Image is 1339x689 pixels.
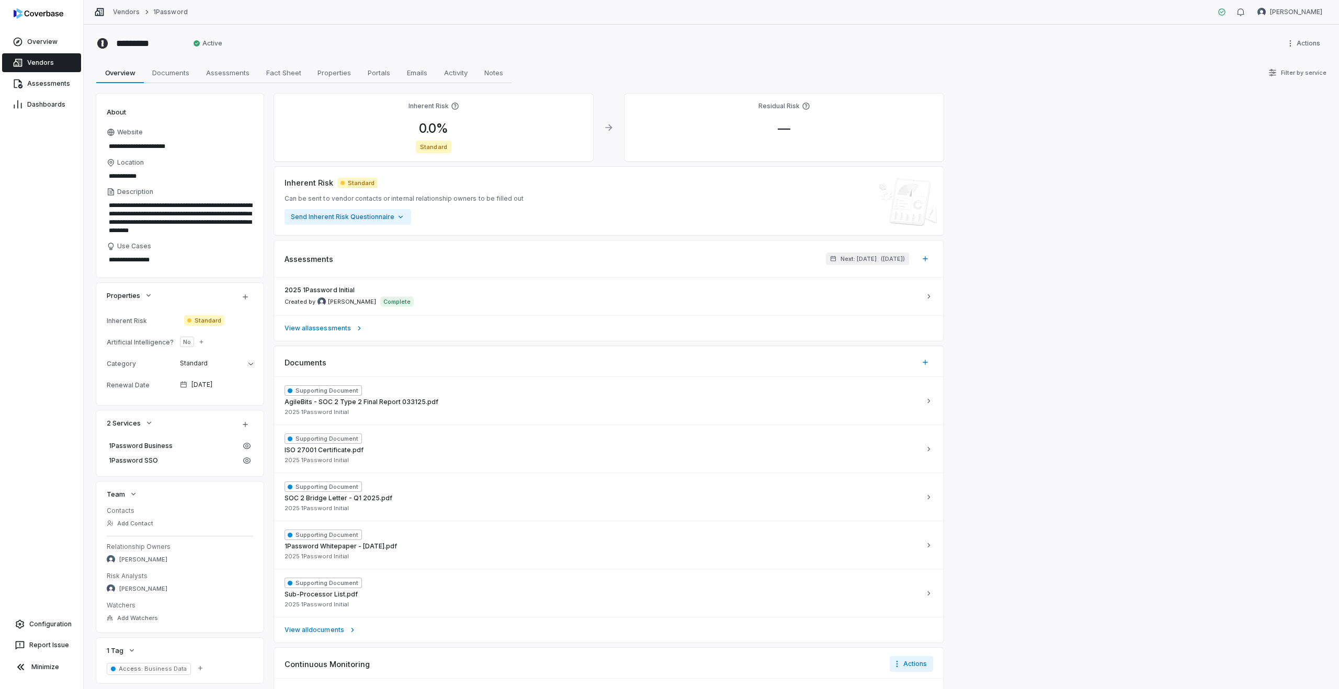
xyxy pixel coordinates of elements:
[383,297,411,306] p: Complete
[184,315,224,326] span: Standard
[285,481,362,492] span: Supporting Document
[285,659,370,670] span: Continuous Monitoring
[107,317,180,325] div: Inherent Risk
[826,252,909,265] button: Next: [DATE]([DATE])
[107,601,253,610] dt: Watchers
[107,360,176,368] div: Category
[4,615,79,634] a: Configuration
[27,79,70,88] span: Assessments
[104,514,156,533] button: Add Contact
[27,38,58,46] span: Overview
[109,442,236,450] span: 1Password Business
[107,555,115,564] img: Marty Breen avatar
[107,381,176,389] div: Renewal Date
[285,385,362,396] span: Supporting Document
[364,66,394,79] span: Portals
[1251,4,1329,20] button: Mike Lewis avatar[PERSON_NAME]
[117,128,143,136] span: Website
[285,177,333,188] span: Inherent Risk
[285,194,524,203] span: Can be sent to vendor contacts or internal relationship owners to be filled out
[143,665,186,672] span: Business Data
[107,338,176,346] div: Artificial Intelligence?
[890,656,933,672] button: Actions
[104,414,156,432] button: 2 Services
[262,66,305,79] span: Fact Sheet
[104,641,139,660] button: 1 Tag
[285,357,326,368] span: Documents
[274,569,944,617] button: Supporting DocumentSub-Processor List.pdf2025 1Password Initial
[104,485,141,503] button: Team
[328,298,376,306] span: [PERSON_NAME]
[107,646,123,655] span: 1 Tag
[107,439,239,453] a: 1Password Business
[1283,36,1326,51] button: More actions
[274,278,944,315] a: 2025 1Password InitialCreated by Mike Lewis avatar[PERSON_NAME]Complete
[285,286,355,294] span: 2025 1Password Initial
[107,139,235,154] input: Website
[202,66,254,79] span: Assessments
[411,121,457,136] span: 0.0 %
[285,433,362,444] span: Supporting Document
[274,424,944,473] button: Supporting DocumentISO 27001 Certificate.pdf2025 1Password Initial
[117,242,151,250] span: Use Cases
[117,158,144,167] span: Location
[27,100,65,109] span: Dashboards
[2,53,81,72] a: Vendors
[107,489,125,499] span: Team
[274,473,944,521] button: Supporting DocumentSOC 2 Bridge Letter - Q1 2025.pdf2025 1Password Initial
[153,8,187,16] a: 1Password
[107,543,253,551] dt: Relationship Owners
[117,188,153,196] span: Description
[107,107,126,117] span: About
[758,102,800,110] h4: Residual Risk
[107,572,253,580] dt: Risk Analysts
[1265,63,1330,82] button: Filter by service
[881,255,905,263] span: ( [DATE] )
[109,456,236,465] span: 1Password SSO
[285,209,411,225] button: Send Inherent Risk Questionnaire
[27,59,54,67] span: Vendors
[274,315,944,341] a: View allassessments
[285,542,397,550] span: 1Password Whitepaper - [DATE].pdf
[107,507,253,515] dt: Contacts
[4,636,79,654] button: Report Issue
[107,453,239,468] a: 1Password SSO
[101,66,140,79] span: Overview
[113,8,140,16] a: Vendors
[29,641,69,649] span: Report Issue
[117,614,158,622] span: Add Watchers
[1270,8,1322,16] span: [PERSON_NAME]
[1257,8,1266,16] img: Mike Lewis avatar
[285,601,349,608] span: 2025 1Password Initial
[119,556,167,564] span: [PERSON_NAME]
[2,32,81,51] a: Overview
[107,291,140,300] span: Properties
[104,286,156,305] button: Properties
[29,620,72,628] span: Configuration
[285,504,349,512] span: 2025 1Password Initial
[285,494,392,502] span: SOC 2 Bridge Letter - Q1 2025.pdf
[285,254,333,265] span: Assessments
[285,297,376,306] span: Created by
[285,578,362,588] span: Supporting Document
[107,169,253,183] input: Location
[119,665,143,672] span: Access :
[285,456,349,464] span: 2025 1Password Initial
[183,338,191,346] span: No
[480,66,507,79] span: Notes
[285,398,438,406] span: AgileBits - SOC 2 Type 2 Final Report 033125.pdf
[285,408,349,416] span: 2025 1Password Initial
[274,377,944,424] button: Supporting DocumentAgileBits - SOC 2 Type 2 Final Report 033125.pdf2025 1Password Initial
[285,626,344,634] span: View all documents
[274,617,944,642] a: View alldocuments
[408,102,449,110] h4: Inherent Risk
[317,297,326,306] img: Mike Lewis avatar
[285,446,364,454] span: ISO 27001 Certificate.pdf
[285,590,358,599] span: Sub-Processor List.pdf
[285,530,362,540] span: Supporting Document
[107,252,253,267] textarea: Use Cases
[107,198,253,238] textarea: Description
[285,553,349,560] span: 2025 1Password Initial
[440,66,472,79] span: Activity
[416,141,451,153] span: Standard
